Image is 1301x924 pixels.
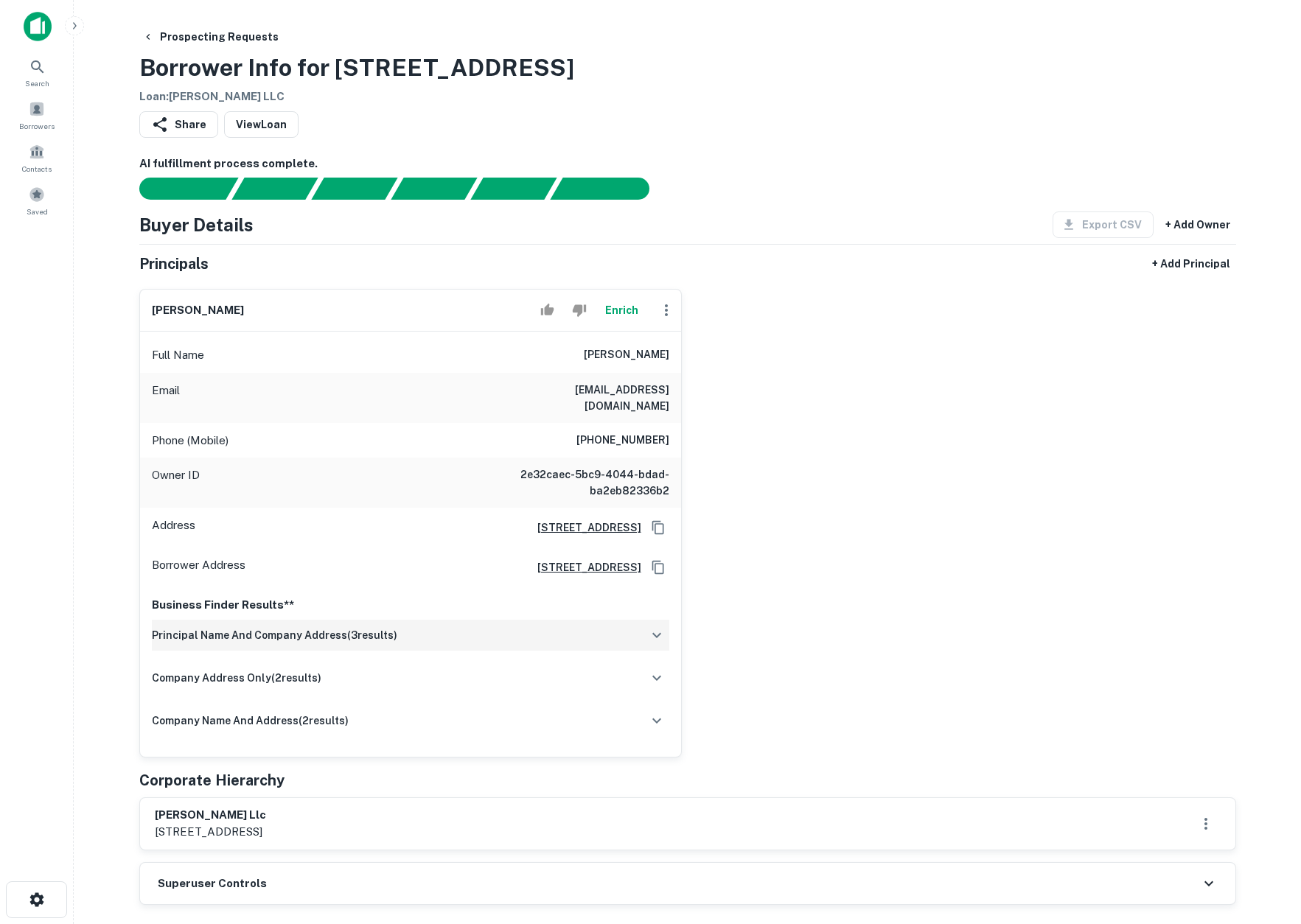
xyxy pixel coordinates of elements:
[584,346,669,364] h6: [PERSON_NAME]
[1159,211,1236,238] button: + Add Owner
[1146,251,1236,277] button: + Add Principal
[139,211,254,238] h4: Buyer Details
[4,138,69,178] a: Contacts
[27,206,48,217] span: Saved
[152,596,669,614] p: Business Finder Results**
[152,627,397,643] h6: principal name and company address ( 3 results)
[152,346,204,364] p: Full Name
[22,163,52,175] span: Contacts
[1227,806,1301,877] iframe: Chat Widget
[139,253,209,275] h5: Principals
[139,88,574,105] h6: Loan : [PERSON_NAME] LLC
[647,517,669,539] button: Copy Address
[152,556,245,578] p: Borrower Address
[4,181,69,220] a: Saved
[136,24,285,50] button: Prospecting Requests
[311,178,397,200] div: Documents found, AI parsing details...
[152,432,229,449] p: Phone (Mobile)
[526,519,641,536] a: [STREET_ADDRESS]
[152,466,200,499] p: Owner ID
[139,155,1236,172] h6: AI fulfillment process complete.
[139,769,285,791] h5: Corporate Hierarchy
[599,295,646,325] button: Enrich
[526,559,641,575] a: [STREET_ADDRESS]
[152,670,321,686] h6: company address only ( 2 results)
[139,111,218,138] button: Share
[152,517,195,539] p: Address
[566,295,592,325] button: Reject
[647,556,669,578] button: Copy Address
[155,823,266,841] p: [STREET_ADDRESS]
[152,713,349,729] h6: company name and address ( 2 results)
[576,432,669,449] h6: [PHONE_NUMBER]
[224,111,299,138] a: ViewLoan
[534,295,560,325] button: Accept
[551,178,667,200] div: AI fulfillment process complete.
[122,178,232,200] div: Sending borrower request to AI...
[492,466,669,499] h6: 2e32caec-5bc9-4044-bdad-ba2eb82336b2
[152,302,244,319] h6: [PERSON_NAME]
[25,77,49,89] span: Search
[391,178,477,200] div: Principals found, AI now looking for contact information...
[4,52,69,92] a: Search
[470,178,557,200] div: Principals found, still searching for contact information. This may take time...
[155,807,266,824] h6: [PERSON_NAME] llc
[492,382,669,414] h6: [EMAIL_ADDRESS][DOMAIN_NAME]
[4,95,69,135] a: Borrowers
[139,50,574,85] h3: Borrower Info for [STREET_ADDRESS]
[19,120,55,132] span: Borrowers
[152,382,180,414] p: Email
[158,875,267,892] h6: Superuser Controls
[24,12,52,41] img: capitalize-icon.png
[231,178,318,200] div: Your request is received and processing...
